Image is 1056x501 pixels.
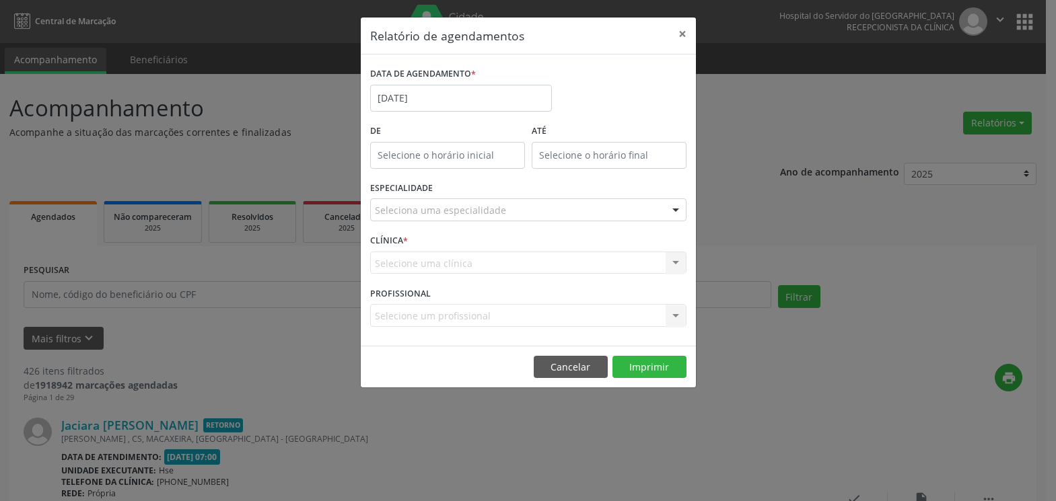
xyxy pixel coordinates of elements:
label: ESPECIALIDADE [370,178,433,199]
h5: Relatório de agendamentos [370,27,524,44]
input: Selecione o horário final [532,142,687,169]
label: DATA DE AGENDAMENTO [370,64,476,85]
input: Selecione o horário inicial [370,142,525,169]
input: Selecione uma data ou intervalo [370,85,552,112]
label: CLÍNICA [370,231,408,252]
button: Cancelar [534,356,608,379]
button: Close [669,17,696,50]
label: ATÉ [532,121,687,142]
button: Imprimir [612,356,687,379]
label: De [370,121,525,142]
label: PROFISSIONAL [370,283,431,304]
span: Seleciona uma especialidade [375,203,506,217]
